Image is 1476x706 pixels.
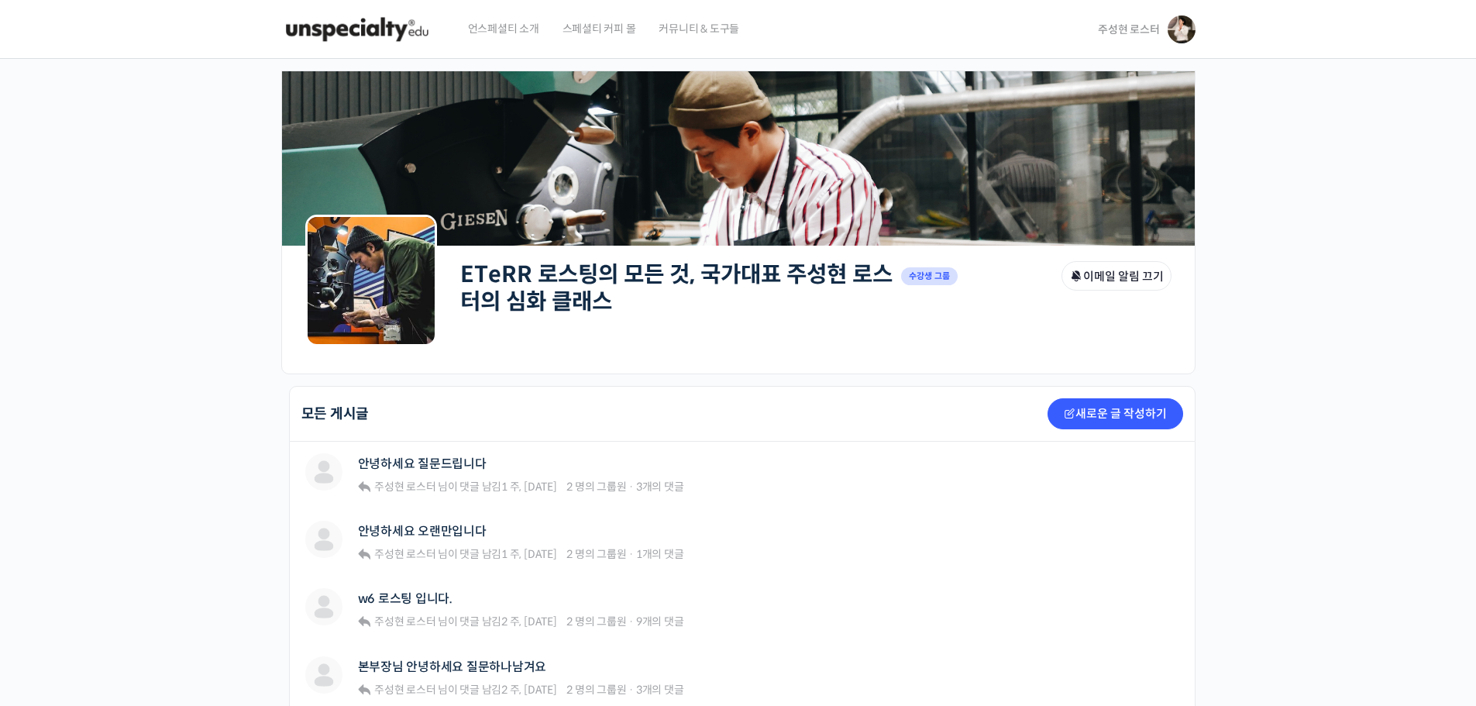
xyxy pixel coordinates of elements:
[501,480,556,494] a: 1 주, [DATE]
[566,480,626,494] span: 2 명의 그룹원
[566,615,626,629] span: 2 명의 그룹원
[374,480,435,494] span: 주성현 로스터
[628,683,634,697] span: ·
[1061,261,1172,291] button: 이메일 알림 끄기
[501,615,556,629] a: 2 주, [DATE]
[372,547,435,561] a: 주성현 로스터
[358,456,487,471] a: 안녕하세요 질문드립니다
[636,480,684,494] span: 3개의 댓글
[358,524,487,539] a: 안녕하세요 오랜만입니다
[374,547,435,561] span: 주성현 로스터
[374,683,435,697] span: 주성현 로스터
[460,260,893,315] a: ETeRR 로스팅의 모든 것, 국가대표 주성현 로스터의 심화 클래스
[372,480,556,494] span: 님이 댓글 남김
[501,683,556,697] a: 2 주, [DATE]
[628,480,634,494] span: ·
[1048,398,1183,429] a: 새로운 글 작성하기
[901,267,958,285] span: 수강생 그룹
[358,591,452,606] a: w6 로스팅 입니다.
[501,547,556,561] a: 1 주, [DATE]
[372,547,556,561] span: 님이 댓글 남김
[358,660,547,674] a: 본부장님 안녕하세요 질문하나남겨요
[374,615,435,629] span: 주성현 로스터
[305,215,437,346] img: Group logo of ETeRR 로스팅의 모든 것, 국가대표 주성현 로스터의 심화 클래스
[636,683,684,697] span: 3개의 댓글
[372,480,435,494] a: 주성현 로스터
[372,615,435,629] a: 주성현 로스터
[636,615,684,629] span: 9개의 댓글
[566,547,626,561] span: 2 명의 그룹원
[628,547,634,561] span: ·
[628,615,634,629] span: ·
[566,683,626,697] span: 2 명의 그룹원
[636,547,684,561] span: 1개의 댓글
[372,683,435,697] a: 주성현 로스터
[372,683,556,697] span: 님이 댓글 남김
[301,407,370,421] h2: 모든 게시글
[372,615,556,629] span: 님이 댓글 남김
[1098,22,1159,36] span: 주성현 로스터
